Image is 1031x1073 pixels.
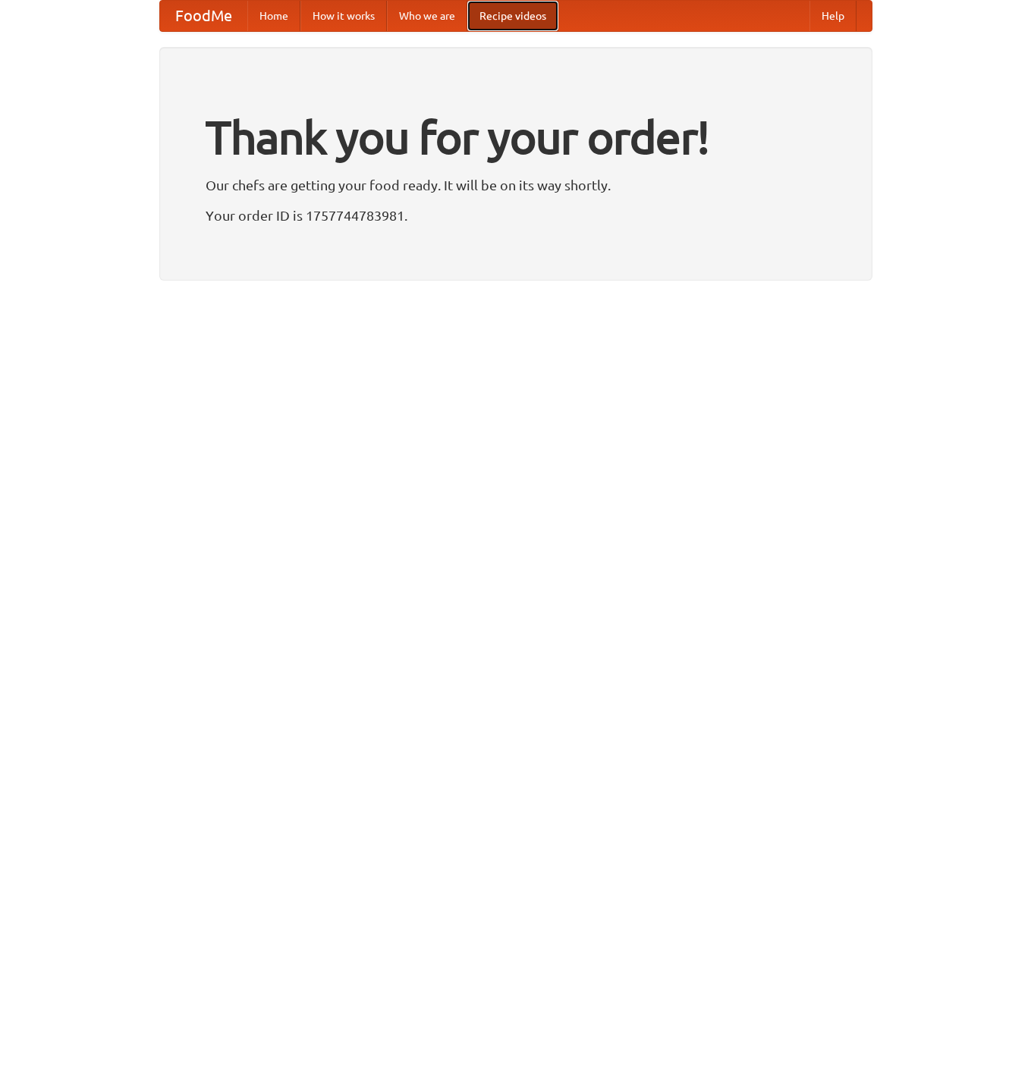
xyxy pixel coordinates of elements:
[809,1,857,31] a: Help
[206,101,826,174] h1: Thank you for your order!
[160,1,247,31] a: FoodMe
[387,1,467,31] a: Who we are
[247,1,300,31] a: Home
[206,174,826,196] p: Our chefs are getting your food ready. It will be on its way shortly.
[467,1,558,31] a: Recipe videos
[300,1,387,31] a: How it works
[206,204,826,227] p: Your order ID is 1757744783981.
